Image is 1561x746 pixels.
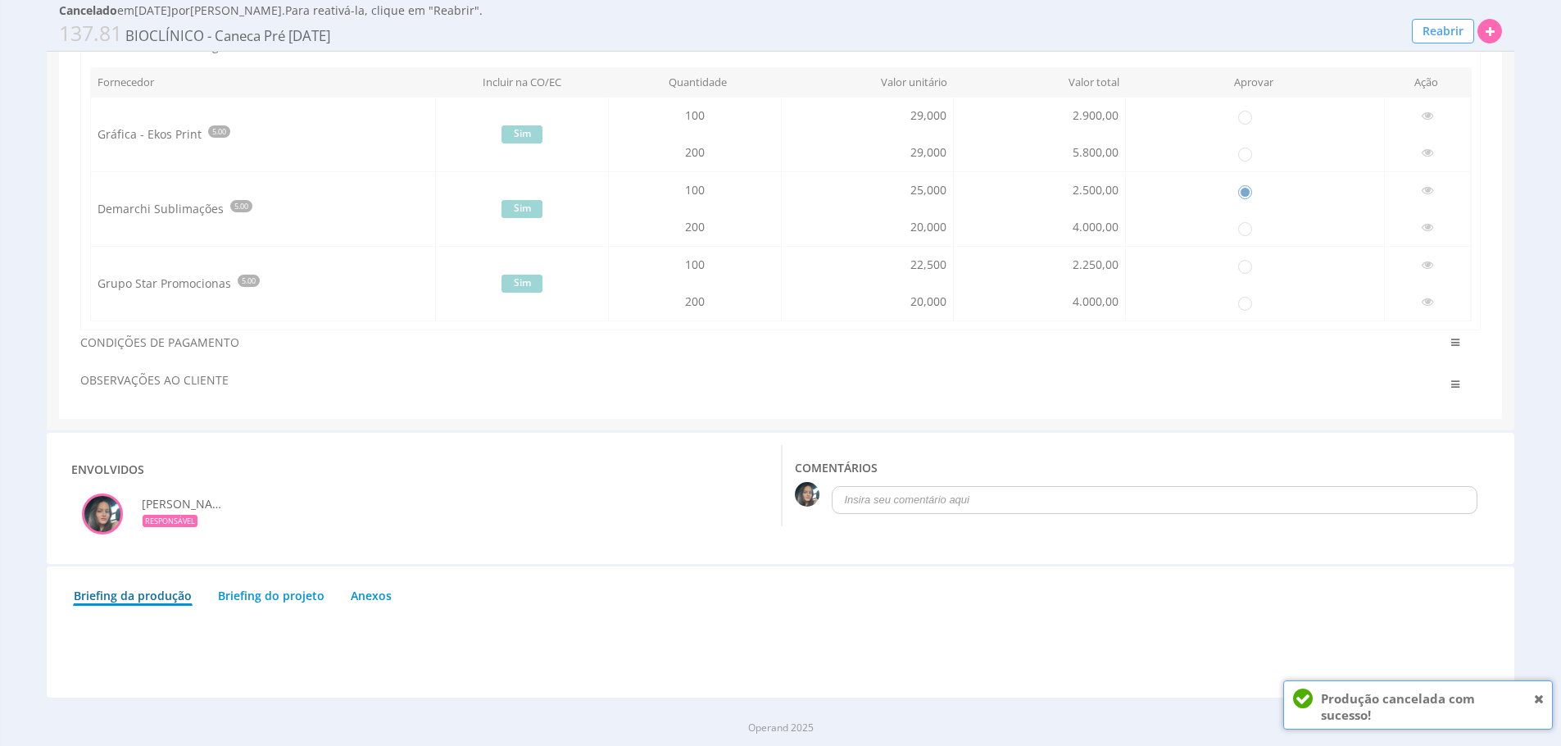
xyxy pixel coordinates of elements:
span: 4.000,00 [1073,293,1119,309]
a: Briefing do projeto [217,579,325,604]
span: CONDIÇÕES DE PAGAMENTO [80,334,1364,351]
th: Ação [1382,68,1472,98]
span: Fechar [1534,687,1544,710]
span: 20,000 [910,219,946,234]
th: Aprovar [1126,68,1382,98]
span: 137.81 [59,19,122,47]
td: 200 [609,209,781,246]
td: 100 [609,98,781,134]
th: Valor total [954,68,1127,98]
div: Operand 2025 [55,721,1507,735]
label: Sim [502,126,542,143]
span: 25,000 [910,182,946,198]
td: 100 [609,172,781,209]
h3: Envolvidos [71,463,144,475]
strong: Cancelado [59,2,117,18]
span: Amanda [142,496,224,512]
span: BIOCLÍNICO - Caneca Pré [DATE] [125,26,330,45]
td: Demarchi Sublimações [91,171,436,246]
th: Fornecedor [91,68,436,98]
a: Briefing da produção [73,579,193,607]
td: 200 [609,284,781,321]
span: 5.00 [230,200,252,212]
span: 29,000 [910,144,946,160]
span: OBSERVAÇÕES AO CLIENTE [80,372,1364,389]
span: 20,000 [910,293,946,309]
span: 2.500,00 [1073,182,1119,198]
div: RESPONSÁVEL [143,515,197,527]
td: 200 [609,134,781,171]
span: 5.00 [238,275,260,287]
th: Quantidade [608,68,781,98]
span: 4.000,00 [1073,219,1119,234]
th: Incluir na CO/EC [436,68,609,98]
td: 100 [609,247,781,284]
strong: Produção cancelada com sucesso! [1321,690,1475,723]
button: Reabrir [1412,19,1474,43]
span: em [DATE] por [PERSON_NAME] . Para reativá-la, clique em "Reabrir". [59,2,483,19]
span: 29,000 [910,107,946,123]
td: Grupo Star Promocionas [91,246,436,321]
h3: COMENTáRIOS [795,462,1482,474]
span: 2.250,00 [1073,257,1119,272]
label: Sim [502,201,542,217]
label: Sim [502,275,542,292]
a: Anexos [350,579,393,604]
span: 5.00 [208,125,230,138]
span: 22,500 [910,257,946,272]
td: Gráfica - Ekos Print [91,97,436,171]
span: 2.900,00 [1073,107,1119,123]
span: BIOCLÍNICO - Caneca Pré Natal [59,19,330,48]
span: 5.800,00 [1073,144,1119,160]
th: Valor unitário [781,68,954,98]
